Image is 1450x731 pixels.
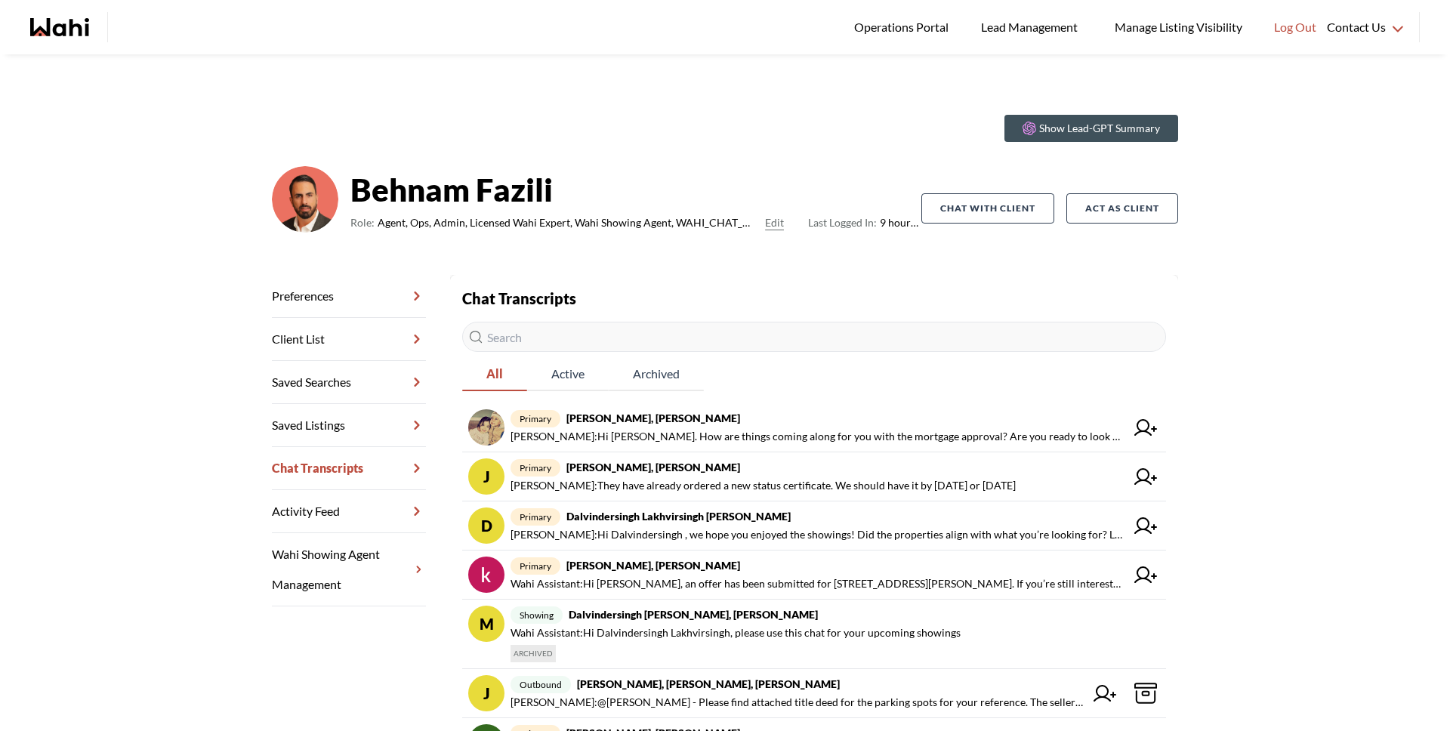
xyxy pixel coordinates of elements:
a: Joutbound[PERSON_NAME], [PERSON_NAME], [PERSON_NAME][PERSON_NAME]:@[PERSON_NAME] - Please find at... [462,669,1166,718]
span: 9 hours ago [808,214,921,232]
span: primary [511,508,560,526]
button: Active [527,358,609,391]
strong: Chat Transcripts [462,289,576,307]
p: Show Lead-GPT Summary [1039,121,1160,136]
a: Saved Listings [272,404,426,447]
button: Act as Client [1066,193,1178,224]
a: Wahi Showing Agent Management [272,533,426,606]
a: Client List [272,318,426,361]
strong: [PERSON_NAME], [PERSON_NAME], [PERSON_NAME] [577,677,840,690]
a: Activity Feed [272,490,426,533]
button: Chat with client [921,193,1054,224]
span: ARCHIVED [511,645,556,662]
span: Active [527,358,609,390]
button: All [462,358,527,391]
span: Archived [609,358,704,390]
input: Search [462,322,1166,352]
a: Preferences [272,275,426,318]
span: Manage Listing Visibility [1110,17,1247,37]
strong: [PERSON_NAME], [PERSON_NAME] [566,559,740,572]
a: Jprimary[PERSON_NAME], [PERSON_NAME][PERSON_NAME]:They have already ordered a new status certific... [462,452,1166,501]
strong: [PERSON_NAME], [PERSON_NAME] [566,461,740,473]
span: primary [511,410,560,427]
a: Saved Searches [272,361,426,404]
span: [PERSON_NAME] : They have already ordered a new status certificate. We should have it by [DATE] o... [511,477,1016,495]
div: D [468,507,504,544]
span: [PERSON_NAME] : Hi [PERSON_NAME]. How are things coming along for you with the mortgage approval?... [511,427,1125,446]
span: Log Out [1274,17,1316,37]
button: Show Lead-GPT Summary [1004,115,1178,142]
span: showing [511,606,563,624]
span: primary [511,557,560,575]
span: primary [511,459,560,477]
span: [PERSON_NAME] : @[PERSON_NAME] - Please find attached title deed for the parking spots for your r... [511,693,1084,711]
a: MshowingDalvindersingh [PERSON_NAME], [PERSON_NAME]Wahi Assistant:Hi Dalvindersingh Lakhvirsingh,... [462,600,1166,669]
div: J [468,458,504,495]
strong: [PERSON_NAME], [PERSON_NAME] [566,412,740,424]
a: primary[PERSON_NAME], [PERSON_NAME]Wahi Assistant:Hi [PERSON_NAME], an offer has been submitted f... [462,551,1166,600]
a: DprimaryDalvindersingh Lakhvirsingh [PERSON_NAME][PERSON_NAME]:Hi Dalvindersingh , we hope you en... [462,501,1166,551]
span: Agent, Ops, Admin, Licensed Wahi Expert, Wahi Showing Agent, WAHI_CHAT_MODERATOR [378,214,759,232]
strong: Dalvindersingh Lakhvirsingh [PERSON_NAME] [566,510,791,523]
img: cf9ae410c976398e.png [272,166,338,233]
a: primary[PERSON_NAME], [PERSON_NAME][PERSON_NAME]:Hi [PERSON_NAME]. How are things coming along fo... [462,403,1166,452]
span: Wahi Assistant : Hi Dalvindersingh Lakhvirsingh, please use this chat for your upcoming showings [511,624,961,642]
span: [PERSON_NAME] : Hi Dalvindersingh , we hope you enjoyed the showings! Did the properties align wi... [511,526,1125,544]
span: Lead Management [981,17,1083,37]
strong: Behnam Fazili [350,167,921,212]
div: M [468,606,504,642]
span: All [462,358,527,390]
span: Last Logged In: [808,216,877,229]
a: Wahi homepage [30,18,89,36]
span: Wahi Assistant : Hi [PERSON_NAME], an offer has been submitted for [STREET_ADDRESS][PERSON_NAME].... [511,575,1125,593]
img: chat avatar [468,409,504,446]
span: Role: [350,214,375,232]
button: Edit [765,214,784,232]
span: Operations Portal [854,17,954,37]
img: chat avatar [468,557,504,593]
a: Chat Transcripts [272,447,426,490]
span: outbound [511,676,571,693]
button: Archived [609,358,704,391]
div: J [468,675,504,711]
strong: Dalvindersingh [PERSON_NAME], [PERSON_NAME] [569,608,818,621]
